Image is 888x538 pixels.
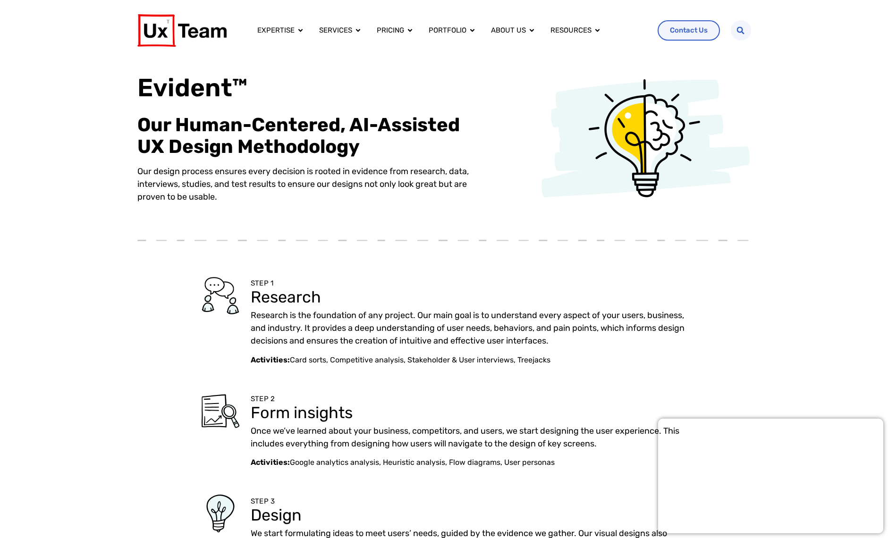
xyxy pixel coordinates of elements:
a: Contact Us [658,20,720,41]
h3: Form insights [251,405,686,421]
a: Resources [550,25,592,36]
strong: Activities: [251,458,290,467]
a: About us [491,25,526,36]
a: Portfolio [429,25,466,36]
h1: Evident™ [137,72,487,103]
span: STEP 1 [251,279,273,287]
p: Google analytics analysis, Heuristic analysis, Flow diagrams, User personas [251,457,686,468]
strong: Activities: [251,355,290,364]
a: Pricing [377,25,404,36]
h3: Design [251,507,686,523]
p: Card sorts, Competitive analysis, Stakeholder & User interviews, Treejacks [251,354,686,366]
nav: Menu [250,21,650,40]
span: STEP 3 [251,497,275,505]
h3: Research [251,289,686,305]
p: Once we’ve learned about your business, competitors, and users, we start designing the user exper... [251,425,686,450]
a: Services [319,25,352,36]
div: Menu Toggle [250,21,650,40]
p: Our design process ensures every decision is rooted in evidence from research, data, interviews, ... [137,165,487,203]
span: Contact Us [670,27,708,34]
span: STEP 2 [251,395,275,403]
iframe: Popup CTA [658,419,883,533]
img: UX Team Logo [137,14,227,47]
h2: Our Human-Centered, AI-Assisted UX Design Methodology [137,114,487,158]
div: Search [731,20,751,41]
p: Research is the foundation of any project. Our main goal is to understand every aspect of your us... [251,309,686,347]
a: Expertise [257,25,295,36]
